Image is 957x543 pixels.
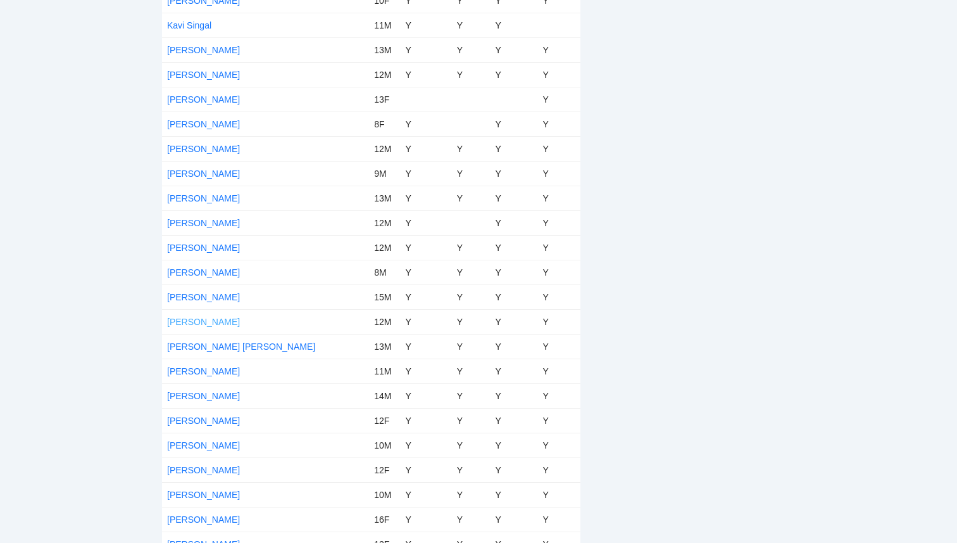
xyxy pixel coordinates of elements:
[369,284,400,309] td: 15M
[369,62,400,87] td: 12M
[491,161,538,186] td: Y
[538,161,581,186] td: Y
[400,112,451,136] td: Y
[491,112,538,136] td: Y
[452,457,491,482] td: Y
[167,169,240,179] a: [PERSON_NAME]
[369,482,400,507] td: 10M
[400,235,451,260] td: Y
[452,136,491,161] td: Y
[167,70,240,80] a: [PERSON_NAME]
[452,235,491,260] td: Y
[491,507,538,532] td: Y
[400,37,451,62] td: Y
[400,457,451,482] td: Y
[167,391,240,401] a: [PERSON_NAME]
[538,284,581,309] td: Y
[167,490,240,500] a: [PERSON_NAME]
[167,119,240,129] a: [PERSON_NAME]
[491,260,538,284] td: Y
[452,186,491,210] td: Y
[452,482,491,507] td: Y
[369,260,400,284] td: 8M
[491,457,538,482] td: Y
[400,210,451,235] td: Y
[538,507,581,532] td: Y
[167,218,240,228] a: [PERSON_NAME]
[369,235,400,260] td: 12M
[538,186,581,210] td: Y
[491,433,538,457] td: Y
[369,507,400,532] td: 16F
[400,408,451,433] td: Y
[369,383,400,408] td: 14M
[491,210,538,235] td: Y
[452,359,491,383] td: Y
[167,193,240,203] a: [PERSON_NAME]
[491,37,538,62] td: Y
[452,161,491,186] td: Y
[538,136,581,161] td: Y
[369,309,400,334] td: 12M
[369,13,400,37] td: 11M
[400,136,451,161] td: Y
[400,161,451,186] td: Y
[167,243,240,253] a: [PERSON_NAME]
[452,309,491,334] td: Y
[491,235,538,260] td: Y
[369,136,400,161] td: 12M
[167,514,240,525] a: [PERSON_NAME]
[538,112,581,136] td: Y
[491,408,538,433] td: Y
[167,416,240,426] a: [PERSON_NAME]
[538,235,581,260] td: Y
[167,440,240,450] a: [PERSON_NAME]
[400,507,451,532] td: Y
[400,334,451,359] td: Y
[400,359,451,383] td: Y
[538,334,581,359] td: Y
[369,334,400,359] td: 13M
[538,359,581,383] td: Y
[538,408,581,433] td: Y
[538,37,581,62] td: Y
[538,210,581,235] td: Y
[452,334,491,359] td: Y
[538,433,581,457] td: Y
[491,383,538,408] td: Y
[400,260,451,284] td: Y
[167,144,240,154] a: [PERSON_NAME]
[491,309,538,334] td: Y
[369,112,400,136] td: 8F
[167,342,315,352] a: [PERSON_NAME] [PERSON_NAME]
[452,284,491,309] td: Y
[491,359,538,383] td: Y
[452,13,491,37] td: Y
[491,13,538,37] td: Y
[400,62,451,87] td: Y
[167,366,240,376] a: [PERSON_NAME]
[491,136,538,161] td: Y
[369,87,400,112] td: 13F
[491,334,538,359] td: Y
[369,359,400,383] td: 11M
[400,383,451,408] td: Y
[538,87,581,112] td: Y
[452,37,491,62] td: Y
[400,433,451,457] td: Y
[167,20,211,30] a: Kavi Singal
[400,284,451,309] td: Y
[538,260,581,284] td: Y
[452,507,491,532] td: Y
[538,383,581,408] td: Y
[167,267,240,278] a: [PERSON_NAME]
[452,62,491,87] td: Y
[452,260,491,284] td: Y
[452,408,491,433] td: Y
[369,210,400,235] td: 12M
[538,62,581,87] td: Y
[491,284,538,309] td: Y
[167,292,240,302] a: [PERSON_NAME]
[538,309,581,334] td: Y
[400,482,451,507] td: Y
